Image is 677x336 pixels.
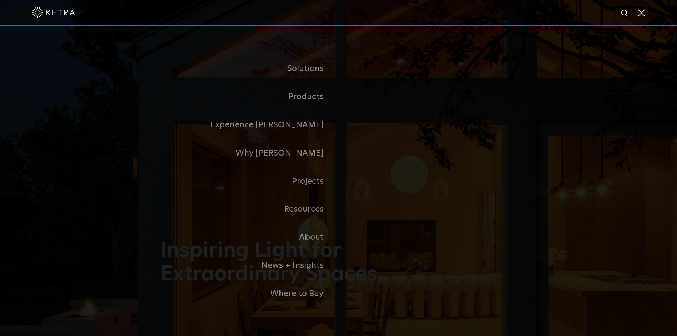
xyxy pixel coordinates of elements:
img: search icon [621,9,630,18]
a: Resources [160,195,339,223]
div: Navigation Menu [160,55,517,307]
a: Products [160,83,339,111]
a: Experience [PERSON_NAME] [160,111,339,139]
a: News + Insights [160,251,339,280]
a: Where to Buy [160,280,339,308]
a: Why [PERSON_NAME] [160,139,339,167]
a: Projects [160,167,339,195]
a: Solutions [160,55,339,83]
img: ketra-logo-2019-white [32,7,75,18]
a: About [160,223,339,251]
